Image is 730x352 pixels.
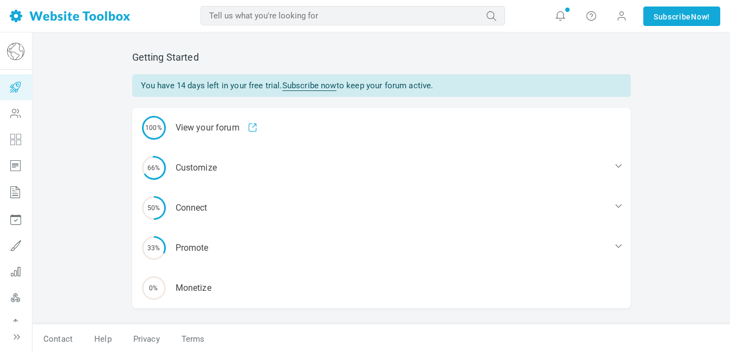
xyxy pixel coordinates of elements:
span: 100% [142,116,166,140]
div: Customize [132,148,631,188]
a: Contact [33,330,83,349]
span: 50% [142,196,166,220]
span: 0% [142,276,166,300]
div: View your forum [132,108,631,148]
a: Terms [171,330,216,349]
div: Promote [132,228,631,268]
img: globe-icon.png [7,43,24,60]
div: Monetize [132,268,631,308]
span: 66% [142,156,166,180]
a: Help [83,330,122,349]
div: Connect [132,188,631,228]
a: Privacy [122,330,171,349]
span: 33% [142,236,166,260]
span: Now! [691,11,710,23]
a: SubscribeNow! [643,6,720,26]
a: 0% Monetize [132,268,631,308]
a: Subscribe now [282,81,337,91]
input: Tell us what you're looking for [201,6,505,25]
a: 100% View your forum [132,108,631,148]
h2: Getting Started [132,51,631,63]
div: You have 14 days left in your free trial. to keep your forum active. [132,74,631,97]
